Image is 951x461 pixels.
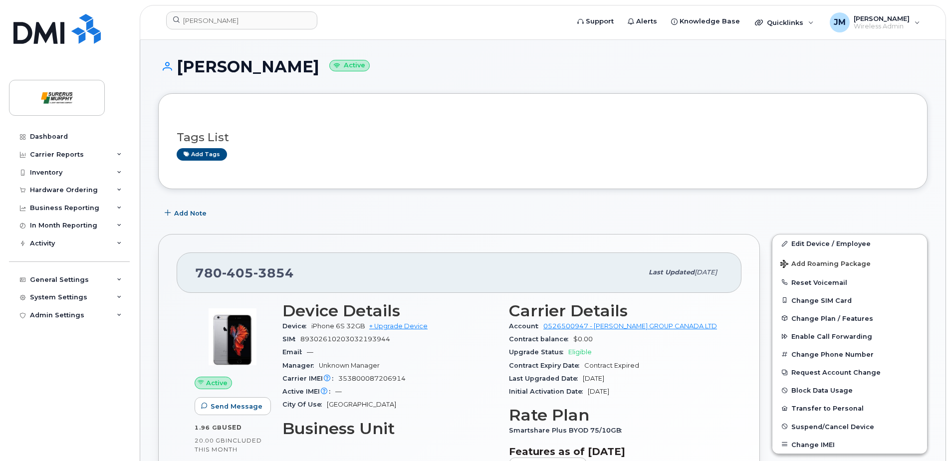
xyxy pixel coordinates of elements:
span: Contract Expired [584,362,639,369]
h3: Tags List [177,131,909,144]
span: [DATE] [588,388,609,395]
span: Carrier IMEI [282,375,338,382]
span: Enable Call Forwarding [791,333,872,340]
span: — [335,388,342,395]
a: + Upgrade Device [369,322,428,330]
span: Active [206,378,228,388]
span: 1.96 GB [195,424,222,431]
button: Transfer to Personal [772,399,927,417]
span: Add Roaming Package [780,260,871,269]
span: Smartshare Plus BYOD 75/10GB [509,427,627,434]
span: Email [282,348,307,356]
button: Change Plan / Features [772,309,927,327]
span: 20.00 GB [195,437,226,444]
h3: Business Unit [282,420,497,438]
span: Change Plan / Features [791,314,873,322]
button: Change Phone Number [772,345,927,363]
span: [DATE] [695,268,717,276]
span: Upgrade Status [509,348,568,356]
a: Edit Device / Employee [772,234,927,252]
button: Add Roaming Package [772,253,927,273]
span: Device [282,322,311,330]
span: Account [509,322,543,330]
a: Add tags [177,148,227,161]
button: Block Data Usage [772,381,927,399]
button: Suspend/Cancel Device [772,418,927,436]
img: image20231002-3703462-1e5097k.jpeg [203,307,262,367]
span: — [307,348,313,356]
span: [GEOGRAPHIC_DATA] [327,401,396,408]
small: Active [329,60,370,71]
h3: Device Details [282,302,497,320]
span: Contract balance [509,335,573,343]
span: [DATE] [583,375,604,382]
span: 89302610203032193944 [300,335,390,343]
h3: Features as of [DATE] [509,446,723,458]
span: used [222,424,242,431]
button: Request Account Change [772,363,927,381]
span: Active IMEI [282,388,335,395]
span: Contract Expiry Date [509,362,584,369]
span: iPhone 6S 32GB [311,322,365,330]
button: Add Note [158,204,215,222]
span: Send Message [211,402,262,411]
button: Send Message [195,397,271,415]
h3: Carrier Details [509,302,723,320]
span: 780 [195,265,294,280]
button: Change SIM Card [772,291,927,309]
button: Change IMEI [772,436,927,454]
span: Eligible [568,348,592,356]
span: Manager [282,362,319,369]
span: Add Note [174,209,207,218]
button: Enable Call Forwarding [772,327,927,345]
span: SIM [282,335,300,343]
span: City Of Use [282,401,327,408]
a: 0526500947 - [PERSON_NAME] GROUP CANADA LTD [543,322,717,330]
span: included this month [195,437,262,453]
span: Initial Activation Date [509,388,588,395]
span: Last updated [649,268,695,276]
span: 3854 [253,265,294,280]
button: Reset Voicemail [772,273,927,291]
span: 353800087206914 [338,375,406,382]
span: Last Upgraded Date [509,375,583,382]
span: $0.00 [573,335,593,343]
span: Unknown Manager [319,362,380,369]
span: Suspend/Cancel Device [791,423,874,430]
h3: Rate Plan [509,406,723,424]
h1: [PERSON_NAME] [158,58,928,75]
span: 405 [222,265,253,280]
